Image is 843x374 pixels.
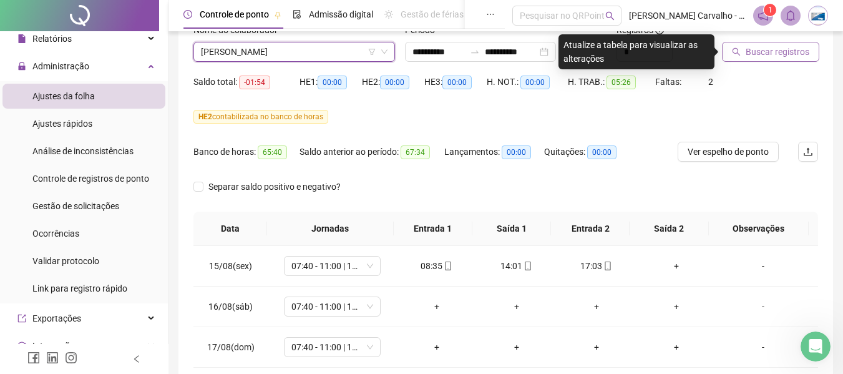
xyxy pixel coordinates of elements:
span: Separar saldo positivo e negativo? [203,180,346,194]
img: 87315 [809,6,827,25]
span: Buscar registros [746,45,809,59]
span: sun [384,10,393,19]
span: Integrações [32,341,79,351]
span: Ajustes da folha [32,91,95,101]
span: Análise de inconsistências [32,146,134,156]
div: H. NOT.: [487,75,568,89]
div: + [487,300,547,313]
span: Relatórios [32,34,72,44]
span: 07:40 - 11:00 | 12:00 - 16:00 [291,297,373,316]
span: 65:40 [258,145,287,159]
span: file [17,34,26,43]
span: swap-right [470,47,480,57]
span: down [381,48,388,56]
th: Data [193,212,267,246]
span: 1 [768,6,772,14]
span: 16/08(sáb) [208,302,253,312]
span: 67:34 [401,145,430,159]
span: 07:40 - 11:00 | 12:00 - 16:00 [291,338,373,357]
div: + [487,340,547,354]
span: facebook [27,352,40,364]
span: contabilizada no banco de horas [193,110,328,124]
th: Saída 1 [472,212,551,246]
span: mobile [602,262,612,270]
span: upload [803,147,813,157]
span: Ocorrências [32,229,79,239]
span: 00:00 [318,76,347,89]
div: - [726,340,800,354]
span: 00:00 [380,76,409,89]
span: file-done [293,10,301,19]
div: + [646,340,706,354]
span: pushpin [274,11,281,19]
div: HE 1: [300,75,362,89]
span: mobile [522,262,532,270]
div: + [407,340,467,354]
span: Controle de ponto [200,9,269,19]
button: Buscar registros [722,42,819,62]
div: Lançamentos: [444,145,544,159]
div: 08:35 [407,259,467,273]
div: 14:01 [487,259,547,273]
span: export [17,314,26,323]
span: left [132,355,141,363]
span: -01:54 [239,76,270,89]
span: ellipsis [486,10,495,19]
span: sync [17,342,26,350]
span: CARLOS RIBEIRO DE SANTANA [201,42,387,61]
span: notification [758,10,769,21]
span: Validar protocolo [32,256,99,266]
span: 17/08(dom) [207,342,255,352]
div: Saldo anterior ao período: [300,145,444,159]
th: Entrada 1 [394,212,472,246]
span: 15/08(sex) [209,261,252,271]
span: search [605,11,615,21]
sup: 1 [764,4,776,16]
div: - [726,300,800,313]
span: Link para registro rápido [32,283,127,293]
div: Banco de horas: [193,145,300,159]
div: 17:03 [567,259,626,273]
span: linkedin [46,352,59,364]
span: lock [17,62,26,71]
div: + [567,340,626,354]
div: HE 2: [362,75,424,89]
span: Faltas: [655,77,683,87]
th: Observações [709,212,809,246]
div: HE 3: [424,75,487,89]
button: Ver espelho de ponto [678,142,779,162]
div: + [407,300,467,313]
span: bell [785,10,796,21]
div: Quitações: [544,145,631,159]
span: 00:00 [442,76,472,89]
span: Admissão digital [309,9,373,19]
div: + [646,259,706,273]
th: Jornadas [267,212,394,246]
span: instagram [65,352,77,364]
th: Saída 2 [630,212,708,246]
div: + [567,300,626,313]
div: Atualize a tabela para visualizar as alterações [558,34,714,69]
span: search [732,47,741,56]
span: Exportações [32,313,81,323]
span: mobile [442,262,452,270]
span: 05:26 [607,76,636,89]
span: to [470,47,480,57]
span: Ver espelho de ponto [688,145,769,159]
span: 00:00 [587,145,616,159]
span: [PERSON_NAME] Carvalho - HEALTHY POR [PERSON_NAME] [629,9,746,22]
span: 07:40 - 11:00 | 12:00 - 16:00 [291,257,373,275]
iframe: Intercom live chat [801,332,831,362]
span: 00:00 [502,145,531,159]
div: H. TRAB.: [568,75,655,89]
span: clock-circle [183,10,192,19]
span: 2 [708,77,713,87]
span: Controle de registros de ponto [32,174,149,184]
span: 00:00 [520,76,550,89]
span: HE 2 [198,112,212,121]
span: Ajustes rápidos [32,119,92,129]
span: Administração [32,61,89,71]
div: - [726,259,800,273]
span: filter [368,48,376,56]
span: Observações [719,222,799,235]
